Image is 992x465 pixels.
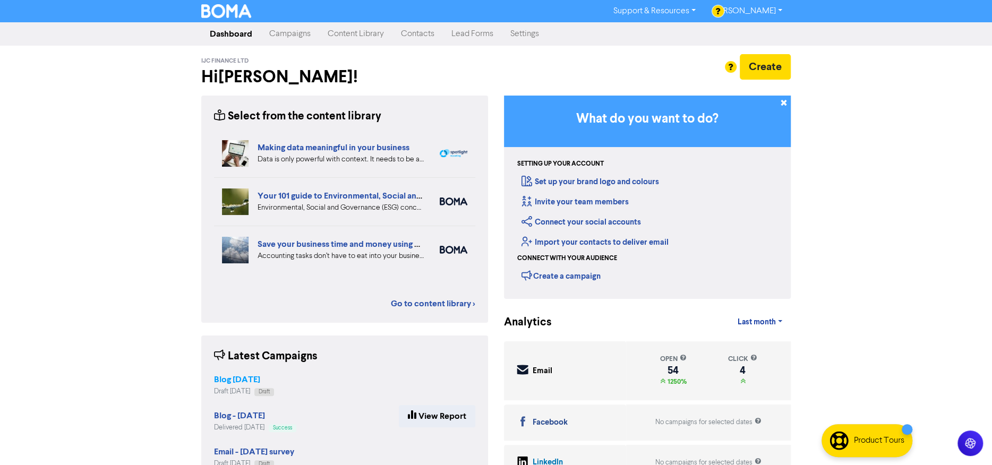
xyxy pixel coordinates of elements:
[440,149,467,158] img: spotlight
[740,54,791,80] button: Create
[728,354,757,364] div: click
[521,237,669,247] a: Import your contacts to deliver email
[440,197,467,205] img: boma
[201,57,249,65] span: IJC Finance Ltd
[660,366,687,375] div: 54
[521,197,629,207] a: Invite your team members
[504,314,538,331] div: Analytics
[214,108,381,125] div: Select from the content library
[261,23,319,45] a: Campaigns
[728,366,757,375] div: 4
[939,414,992,465] iframe: Chat Widget
[517,254,617,263] div: Connect with your audience
[319,23,392,45] a: Content Library
[729,312,791,333] a: Last month
[214,374,260,385] strong: Blog [DATE]
[214,423,296,433] div: Delivered [DATE]
[214,448,294,457] a: Email - [DATE] survey
[660,354,687,364] div: open
[259,389,270,394] span: Draft
[201,4,251,18] img: BOMA Logo
[502,23,548,45] a: Settings
[392,23,443,45] a: Contacts
[521,217,641,227] a: Connect your social accounts
[655,417,762,427] div: No campaigns for selected dates
[214,410,265,421] strong: Blog - [DATE]
[399,405,475,427] a: View Report
[258,239,481,249] a: Save your business time and money using cloud accounting
[273,425,292,430] span: Success
[665,377,687,386] span: 1250%
[521,177,659,187] a: Set up your brand logo and colours
[504,96,791,299] div: Getting Started in BOMA
[214,348,318,365] div: Latest Campaigns
[391,297,475,310] a: Go to content library >
[214,386,274,397] div: Draft [DATE]
[533,417,568,429] div: Facebook
[214,446,294,457] strong: Email - [DATE] survey
[258,251,424,262] div: Accounting tasks don’t have to eat into your business time. With the right cloud accounting softw...
[258,142,409,153] a: Making data meaningful in your business
[440,246,467,254] img: boma_accounting
[201,67,488,87] h2: Hi [PERSON_NAME] !
[704,3,791,20] a: [PERSON_NAME]
[258,154,424,165] div: Data is only powerful with context. It needs to be accurate and organised and you need to be clea...
[214,412,265,420] a: Blog - [DATE]
[443,23,502,45] a: Lead Forms
[533,365,552,377] div: Email
[258,202,424,213] div: Environmental, Social and Governance (ESG) concerns are a vital part of running a business. Our 1...
[521,268,601,283] div: Create a campaign
[201,23,261,45] a: Dashboard
[214,376,260,384] a: Blog [DATE]
[738,317,776,327] span: Last month
[258,191,493,201] a: Your 101 guide to Environmental, Social and Governance (ESG)
[605,3,704,20] a: Support & Resources
[517,159,604,169] div: Setting up your account
[520,111,775,127] h3: What do you want to do?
